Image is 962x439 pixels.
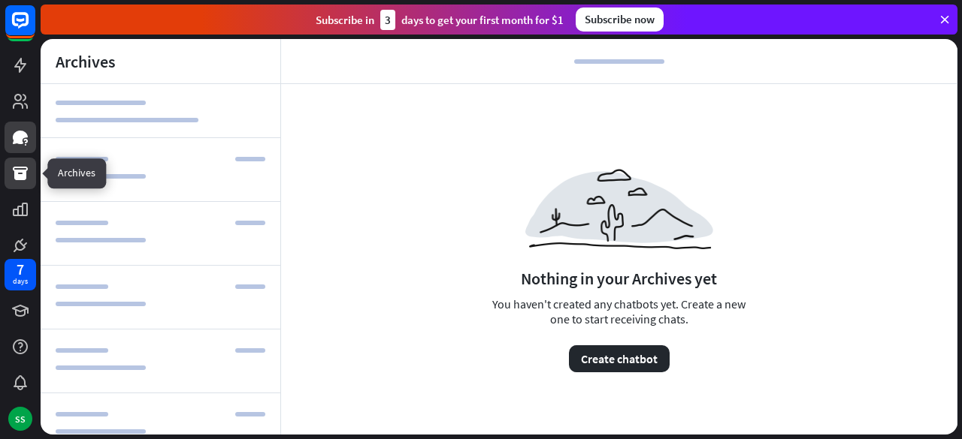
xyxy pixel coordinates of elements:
[380,10,395,30] div: 3
[13,276,28,287] div: days
[8,407,32,431] div: SS
[56,51,115,72] div: Archives
[316,10,564,30] div: Subscribe in days to get your first month for $1
[488,296,751,372] div: You haven't created any chatbots yet. Create a new one to start receiving chats.
[521,268,717,289] div: Nothing in your Archives yet
[5,259,36,290] a: 7 days
[525,169,713,248] img: ae424f8a3b67452448e4.png
[569,345,670,372] button: Create chatbot
[576,8,664,32] div: Subscribe now
[12,6,57,51] button: Open LiveChat chat widget
[17,263,24,276] div: 7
